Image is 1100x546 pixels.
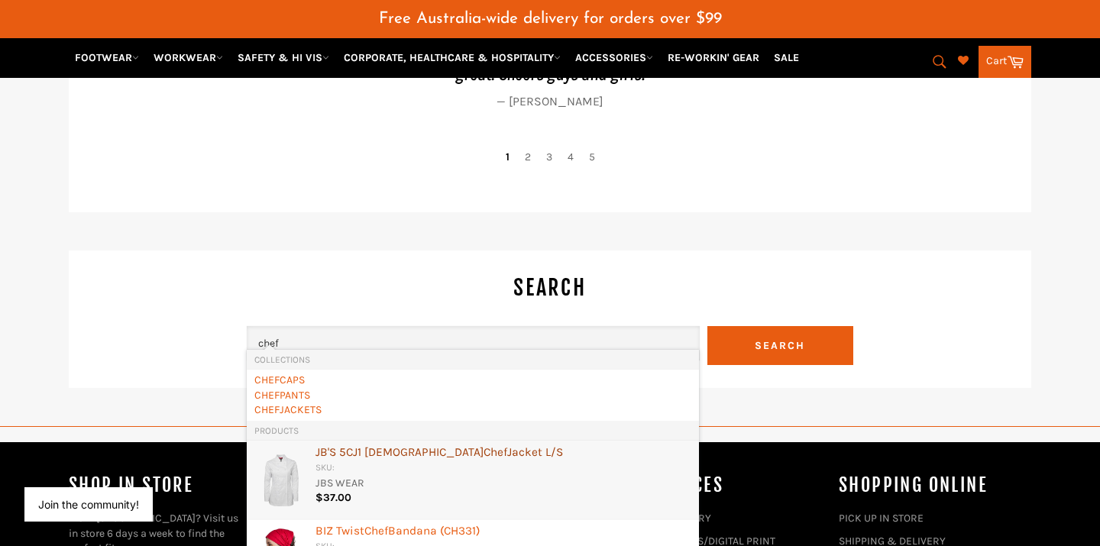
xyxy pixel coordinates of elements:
[254,388,691,402] a: PANTS
[247,421,699,441] li: Products
[502,148,513,166] button: 1
[231,44,335,71] a: SAFETY & HI VIS
[254,402,691,417] a: JACKETS
[142,45,959,84] em: Custom embroidered shirts for my new start up were spot on first time. And the customer service a...
[315,446,691,461] div: JB'S 5CJ1 [DEMOGRAPHIC_DATA] Jacket L/S
[662,44,765,71] a: RE-WORKIN' GEAR
[839,512,924,525] a: PICK UP IN STORE
[768,44,805,71] a: SALE
[364,524,388,538] b: Chef
[646,473,823,498] h4: services
[92,273,1008,303] h4: Search
[569,44,659,71] a: ACCESSORIES
[69,44,145,71] a: FOOTWEAR
[254,389,280,402] b: CHEF
[254,373,691,387] a: CAPS
[247,388,699,402] li: Collections: CHEF PANTS
[521,148,535,166] button: 2
[38,498,139,511] button: Join the community!
[247,441,699,519] li: Products: JB'S 5CJ1 Ladies Chef Jacket L/S
[707,326,853,365] button: Search
[564,148,577,166] button: 4
[315,491,351,504] span: $37.00
[247,350,699,370] li: Collections
[379,11,722,27] span: Free Australia-wide delivery for orders over $99
[147,44,229,71] a: WORKWEAR
[247,402,699,421] li: Collections: CHEF JACKETS
[979,46,1031,78] a: Cart
[484,445,507,459] b: Chef
[254,403,280,416] b: CHEF
[585,148,599,166] button: 5
[260,448,302,512] img: JB_5CJ1_LADIES_480x480_clipped_rev_1_200x.png
[254,373,280,386] b: CHEF
[315,476,691,492] div: JBS WEAR
[315,525,691,540] div: BIZ Twist Bandana (CH331)
[542,148,556,166] button: 3
[338,44,567,71] a: CORPORATE, HEALTHCARE & HOSPITALITY
[315,461,691,476] div: SKU:
[69,473,246,498] h4: Shop In Store
[130,93,970,110] cite: [PERSON_NAME]
[247,369,699,387] li: Collections: CHEF CAPS
[839,473,1016,498] h4: SHOPPING ONLINE
[247,326,699,360] input: Search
